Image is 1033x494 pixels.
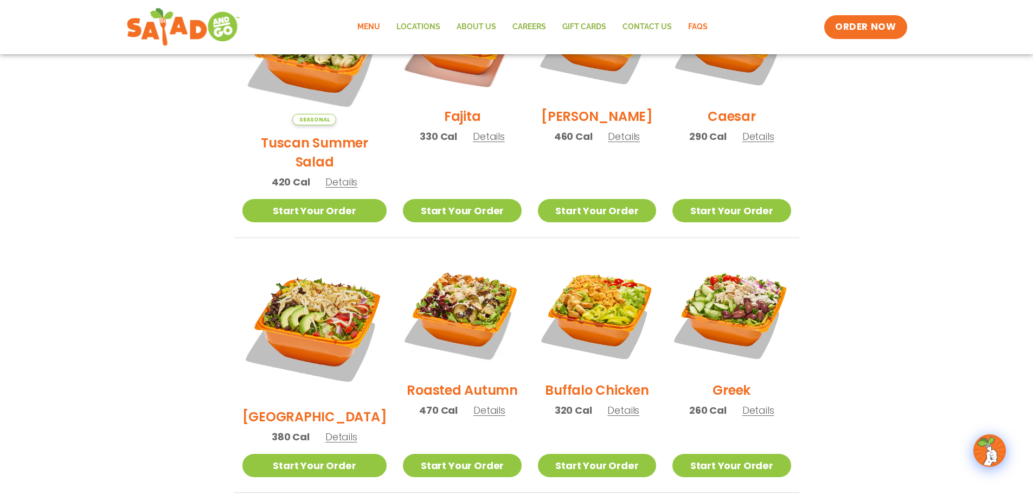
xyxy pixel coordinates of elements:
[672,199,791,222] a: Start Your Order
[541,107,653,126] h2: [PERSON_NAME]
[420,129,457,144] span: 330 Cal
[242,407,387,426] h2: [GEOGRAPHIC_DATA]
[538,254,656,373] img: Product photo for Buffalo Chicken Salad
[680,15,716,40] a: FAQs
[504,15,554,40] a: Careers
[325,430,357,444] span: Details
[473,403,505,417] span: Details
[403,254,521,373] img: Product photo for Roasted Autumn Salad
[614,15,680,40] a: Contact Us
[607,403,639,417] span: Details
[554,129,593,144] span: 460 Cal
[742,403,774,417] span: Details
[689,403,727,418] span: 260 Cal
[555,403,592,418] span: 320 Cal
[672,254,791,373] img: Product photo for Greek Salad
[349,15,388,40] a: Menu
[349,15,716,40] nav: Menu
[242,199,387,222] a: Start Your Order
[974,435,1005,466] img: wpChatIcon
[272,175,310,189] span: 420 Cal
[444,107,481,126] h2: Fajita
[554,15,614,40] a: GIFT CARDS
[242,254,387,399] img: Product photo for BBQ Ranch Salad
[708,107,756,126] h2: Caesar
[403,199,521,222] a: Start Your Order
[407,381,518,400] h2: Roasted Autumn
[538,454,656,477] a: Start Your Order
[538,199,656,222] a: Start Your Order
[824,15,907,39] a: ORDER NOW
[545,381,649,400] h2: Buffalo Chicken
[403,454,521,477] a: Start Your Order
[835,21,896,34] span: ORDER NOW
[242,454,387,477] a: Start Your Order
[419,403,458,418] span: 470 Cal
[126,5,241,49] img: new-SAG-logo-768×292
[608,130,640,143] span: Details
[473,130,505,143] span: Details
[388,15,448,40] a: Locations
[325,175,357,189] span: Details
[713,381,750,400] h2: Greek
[292,114,336,125] span: Seasonal
[672,454,791,477] a: Start Your Order
[689,129,727,144] span: 290 Cal
[242,133,387,171] h2: Tuscan Summer Salad
[742,130,774,143] span: Details
[272,429,310,444] span: 380 Cal
[448,15,504,40] a: About Us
